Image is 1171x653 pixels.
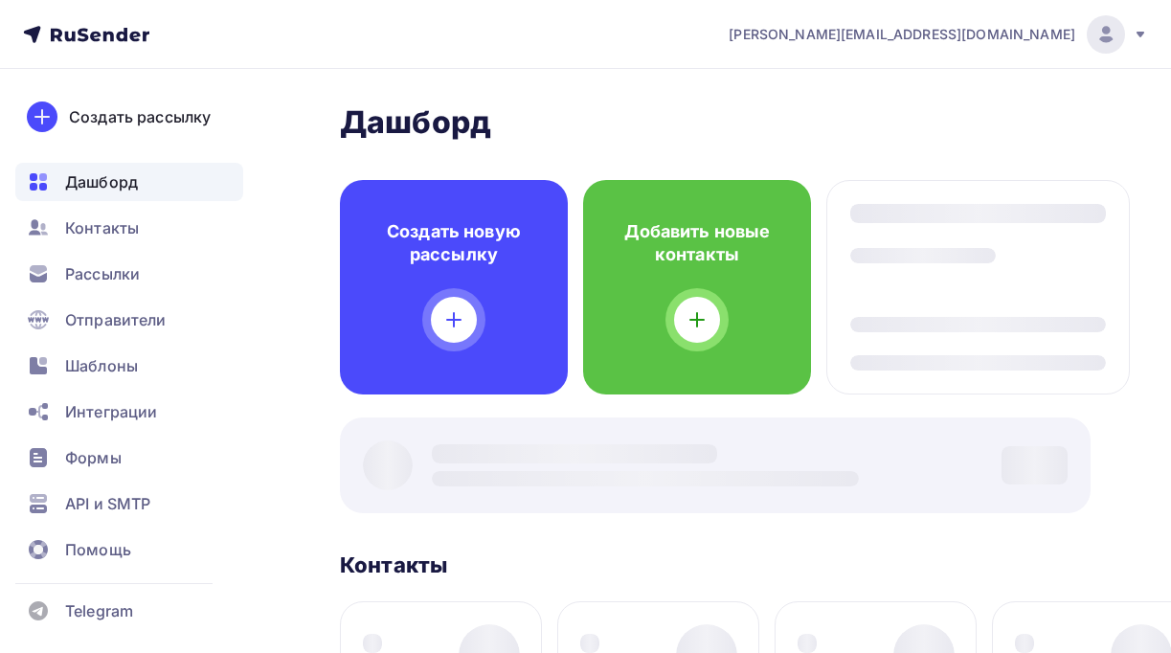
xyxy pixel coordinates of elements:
span: Шаблоны [65,354,138,377]
a: Дашборд [15,163,243,201]
span: Рассылки [65,262,140,285]
span: Интеграции [65,400,157,423]
a: Формы [15,439,243,477]
div: Создать рассылку [69,105,211,128]
h4: Добавить новые контакты [614,220,780,266]
h2: Дашборд [340,103,1091,142]
a: Контакты [15,209,243,247]
a: [PERSON_NAME][EMAIL_ADDRESS][DOMAIN_NAME] [729,15,1148,54]
span: API и SMTP [65,492,150,515]
h4: Создать новую рассылку [371,220,537,266]
a: Отправители [15,301,243,339]
span: Контакты [65,216,139,239]
span: Дашборд [65,170,138,193]
a: Рассылки [15,255,243,293]
a: Шаблоны [15,347,243,385]
span: Формы [65,446,122,469]
span: [PERSON_NAME][EMAIL_ADDRESS][DOMAIN_NAME] [729,25,1075,44]
h3: Контакты [340,552,447,578]
span: Отправители [65,308,167,331]
span: Помощь [65,538,131,561]
span: Telegram [65,599,133,622]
